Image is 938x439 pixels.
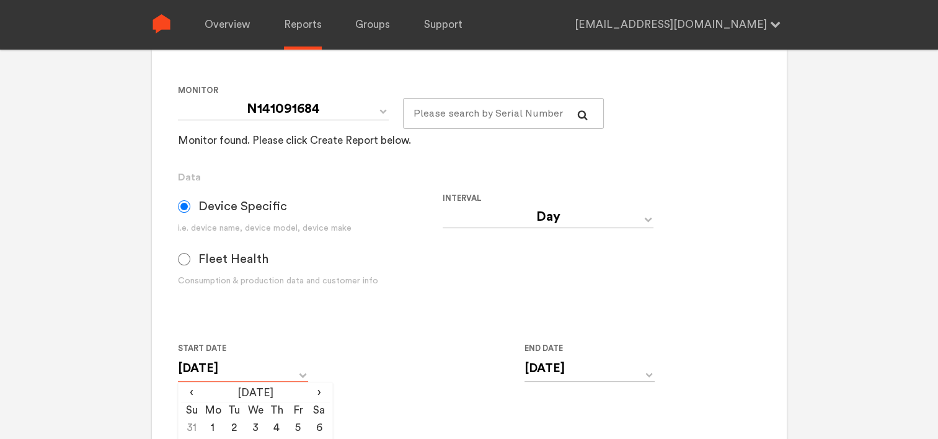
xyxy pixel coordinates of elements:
div: Monitor found. Please click Create Report below. [178,133,411,148]
td: 6 [309,420,330,438]
label: Start Date [178,341,298,356]
th: Fr [287,403,308,420]
td: 5 [287,420,308,438]
label: Monitor [178,83,393,98]
th: Th [266,403,287,420]
input: Device Specific [178,200,190,213]
h3: Data [178,170,760,185]
input: Please search by Serial Number [403,98,604,129]
label: End Date [524,341,645,356]
th: Mo [202,403,223,420]
td: 2 [224,420,245,438]
div: Consumption & production data and customer info [178,275,443,288]
td: 3 [245,420,266,438]
td: 31 [181,420,202,438]
th: Tu [224,403,245,420]
span: › [309,386,330,401]
th: Sa [309,403,330,420]
div: i.e. device name, device model, device make [178,222,443,235]
input: Fleet Health [178,253,190,265]
span: Device Specific [198,199,287,214]
th: Su [181,403,202,420]
span: Fleet Health [198,252,268,267]
span: ‹ [181,386,202,401]
img: Sense Logo [152,14,171,33]
label: Interval [443,191,697,206]
td: 1 [202,420,223,438]
label: For large monitor counts [403,83,595,98]
th: [DATE] [202,386,308,403]
td: 4 [266,420,287,438]
th: We [245,403,266,420]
